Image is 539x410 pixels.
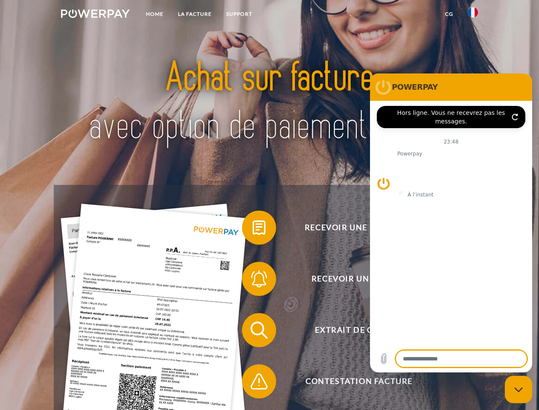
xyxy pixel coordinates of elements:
iframe: Bouton de lancement de la fenêtre de messagerie, conversation en cours [505,376,532,403]
span: Recevoir une facture ? [254,211,463,245]
button: Extrait de compte [242,313,464,347]
button: Recevoir une facture ? [242,211,464,245]
span: Contestation Facture [254,364,463,398]
a: Support [219,6,259,22]
a: Home [139,6,171,22]
img: qb_bill.svg [248,217,270,238]
iframe: Fenêtre de messagerie [370,73,532,372]
span: Extrait de compte [254,313,463,347]
span: Recevoir un rappel? [254,262,463,296]
img: qb_warning.svg [248,371,270,392]
img: title-powerpay_fr.svg [82,41,457,164]
a: LA FACTURE [171,6,219,22]
img: fr [468,7,478,18]
button: Contestation Facture [242,364,464,398]
img: logo-powerpay-white.svg [61,9,130,18]
img: qb_bell.svg [248,268,270,290]
img: qb_search.svg [248,319,270,341]
a: CG [438,6,460,22]
button: Recevoir un rappel? [242,262,464,296]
